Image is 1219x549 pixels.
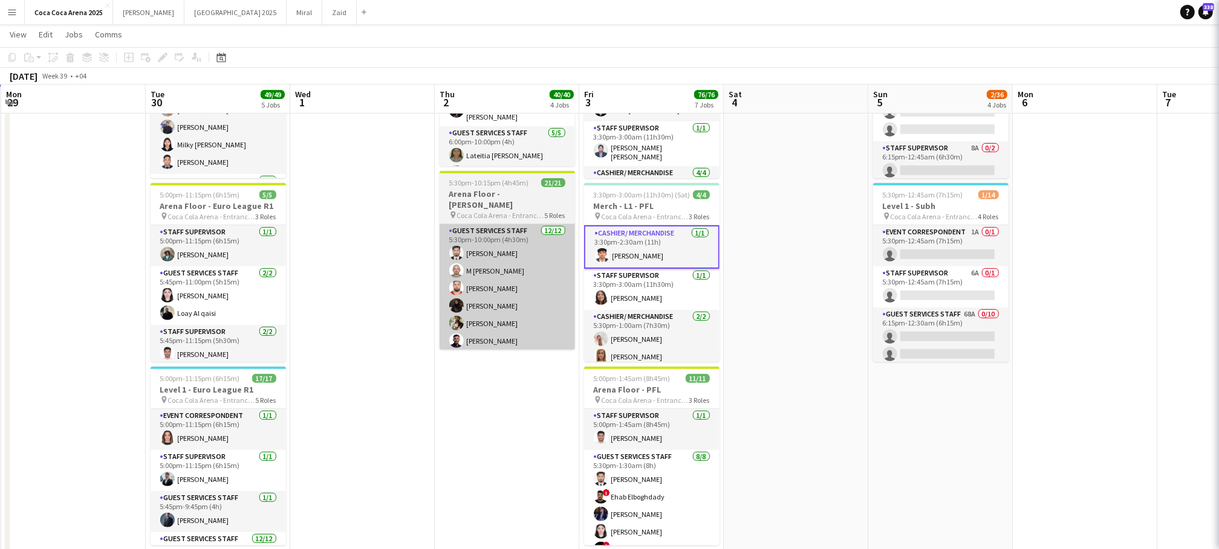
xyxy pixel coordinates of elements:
a: View [5,27,31,42]
app-card-role: Guest Services Staff1/15:45pm-9:45pm (4h)[PERSON_NAME] [151,491,286,532]
a: Edit [34,27,57,42]
span: 4 Roles [978,212,999,221]
button: Zaid [322,1,357,24]
a: Jobs [60,27,88,42]
span: 3 Roles [256,212,276,221]
app-card-role: Guest Services Staff68A0/106:15pm-12:30am (6h15m) [873,307,1009,506]
app-card-role: Staff Supervisor1/1 [151,174,286,219]
h3: Merch - L1 - PFL [584,201,720,211]
span: 49/49 [261,90,285,99]
span: 3:30pm-3:00am (11h30m) (Sat) [594,190,691,199]
span: 5 Roles [545,211,565,220]
span: 5:00pm-11:15pm (6h15m) [160,190,240,199]
span: Tue [1162,89,1176,100]
span: 76/76 [694,90,718,99]
span: Sat [729,89,742,100]
div: [DATE] [10,70,37,82]
span: Sun [873,89,888,100]
app-card-role: Staff Supervisor1/13:30pm-3:00am (11h30m)[PERSON_NAME] [584,269,720,310]
span: 17/17 [252,374,276,383]
app-card-role: Staff Supervisor1/15:00pm-11:15pm (6h15m)[PERSON_NAME] [151,450,286,491]
div: +04 [75,71,86,80]
span: 6 [1016,95,1033,109]
app-card-role: Event Correspondent1/15:00pm-11:15pm (6h15m)[PERSON_NAME] [151,409,286,450]
span: 1/14 [978,190,999,199]
div: 5 Jobs [261,100,284,109]
span: Mon [6,89,22,100]
button: Coca Coca Arena 2025 [25,1,113,24]
button: [GEOGRAPHIC_DATA] 2025 [184,1,287,24]
app-card-role: Cashier/ Merchandise2/25:30pm-1:00am (7h30m)[PERSON_NAME][PERSON_NAME] [584,310,720,368]
span: Week 39 [40,71,70,80]
span: 5 Roles [256,396,276,405]
span: Edit [39,29,53,40]
span: 338 [1203,3,1214,11]
h3: Arena Floor - PFL [584,384,720,395]
div: 4 Jobs [987,100,1007,109]
span: Mon [1018,89,1033,100]
app-job-card: 5:00pm-11:15pm (6h15m)5/5Arena Floor - Euro League R1 Coca Cola Arena - Entrance F3 RolesStaff Su... [151,183,286,362]
app-card-role: Event Correspondent1A0/15:30pm-12:45am (7h15m) [873,225,1009,266]
span: 5:30pm-12:45am (7h15m) (Mon) [883,190,978,199]
span: 3 Roles [689,396,710,405]
a: Comms [90,27,127,42]
app-job-card: 5:30pm-10:15pm (4h45m)21/21Arena Floor - [PERSON_NAME] Coca Cola Arena - Entrance F5 RolesGuest S... [440,171,575,350]
span: Coca Cola Arena - Entrance F [891,212,978,221]
span: Coca Cola Arena - Entrance F [457,211,545,220]
button: [PERSON_NAME] [113,1,184,24]
span: 2/36 [987,90,1007,99]
app-card-role: Cashier/ Merchandise1/13:30pm-2:30am (11h)[PERSON_NAME] [584,225,720,269]
span: 4/4 [693,190,710,199]
span: 3 [582,95,594,109]
span: 11/11 [686,374,710,383]
span: 5/5 [259,190,276,199]
span: 5:00pm-1:45am (8h45m) (Sat) [594,374,686,383]
app-card-role: Guest Services Staff2/25:45pm-11:00pm (5h15m)[PERSON_NAME]Loay Al qaisi [151,266,286,325]
app-job-card: 5:00pm-11:15pm (6h15m)17/17Level 1 - Euro League R1 Coca Cola Arena - Entrance F5 RolesEvent Corr... [151,367,286,545]
a: 338 [1198,5,1213,19]
app-card-role: Staff Supervisor2/25:45pm-11:15pm (5h30m)[PERSON_NAME] [151,325,286,384]
span: 30 [149,95,164,109]
app-job-card: 3:30pm-3:00am (11h30m) (Sat)4/4Merch - L1 - PFL Coca Cola Arena - Entrance F3 RolesCashier/ Merch... [584,183,720,362]
div: 4 Jobs [550,100,573,109]
span: 1 [293,95,311,109]
app-job-card: 5:30pm-12:45am (7h15m) (Mon)1/14Level 1 - Subh Coca Cola Arena - Entrance F4 RolesEvent Correspon... [873,183,1009,362]
span: View [10,29,27,40]
app-card-role: Cashier/ Merchandise4/45:30pm-1:00am (7h30m) [584,166,720,260]
app-card-role: Staff Supervisor1/13:30pm-3:00am (11h30m)[PERSON_NAME] [PERSON_NAME] [584,121,720,166]
h3: Arena Floor - Euro League R1 [151,201,286,211]
span: Wed [295,89,311,100]
app-job-card: 5:00pm-1:45am (8h45m) (Sat)11/11Arena Floor - PFL Coca Cola Arena - Entrance F3 RolesStaff Superv... [584,367,720,545]
span: 3 Roles [689,212,710,221]
span: 5:30pm-10:15pm (4h45m) [449,178,529,187]
span: 5 [871,95,888,109]
span: Comms [95,29,122,40]
h3: Level 1 - Subh [873,201,1009,211]
span: Fri [584,89,594,100]
span: Tue [151,89,164,100]
span: ! [603,542,610,549]
span: Coca Cola Arena - Entrance F [168,396,256,405]
span: Jobs [65,29,83,40]
div: 7 Jobs [695,100,718,109]
span: Coca Cola Arena - Entrance F [602,212,689,221]
app-card-role: Guest Services Staff5/56:00pm-10:00pm (4h)Lateitia [PERSON_NAME] [440,126,575,237]
span: Coca Cola Arena - Entrance F [168,212,256,221]
span: 4 [727,95,742,109]
app-card-role: Guest Services Staff12/125:30pm-10:00pm (4h30m)[PERSON_NAME]M [PERSON_NAME][PERSON_NAME][PERSON_N... [440,224,575,458]
app-card-role: Staff Supervisor8A0/26:15pm-12:45am (6h30m) [873,141,1009,200]
span: 2 [438,95,455,109]
app-card-role: Staff Supervisor6A0/15:30pm-12:45am (7h15m) [873,266,1009,307]
h3: Level 1 - Euro League R1 [151,384,286,395]
app-card-role: Staff Supervisor1/15:00pm-11:15pm (6h15m)[PERSON_NAME] [151,225,286,266]
span: 21/21 [541,178,565,187]
span: 7 [1160,95,1176,109]
span: 5:00pm-11:15pm (6h15m) [160,374,240,383]
span: Thu [440,89,455,100]
span: ! [603,489,610,496]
